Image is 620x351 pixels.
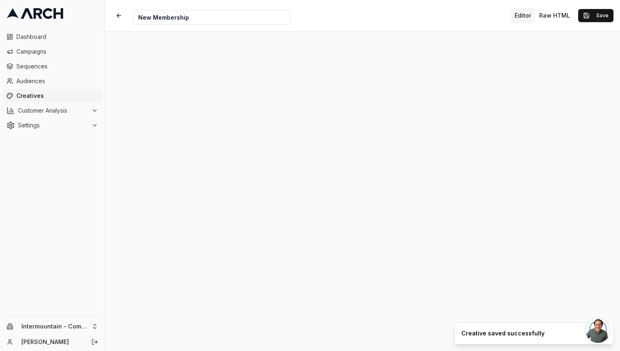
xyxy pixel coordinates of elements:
span: Settings [18,121,88,129]
div: Open chat [586,318,610,343]
span: Dashboard [16,33,98,41]
a: Audiences [3,75,101,88]
button: Save [578,9,613,22]
button: Settings [3,119,101,132]
input: Internal Creative Name [133,10,290,25]
a: Dashboard [3,30,101,43]
span: Customer Analysis [18,106,88,115]
span: Campaigns [16,48,98,56]
span: Creatives [16,92,98,100]
a: Creatives [3,89,101,102]
a: Sequences [3,60,101,73]
a: Campaigns [3,45,101,58]
button: Customer Analysis [3,104,101,117]
span: Audiences [16,77,98,85]
a: [PERSON_NAME] [21,338,82,346]
div: Creative saved successfully [461,329,545,337]
button: Toggle editor [511,8,534,23]
button: Toggle custom HTML [536,8,573,23]
span: Sequences [16,62,98,70]
button: Log out [89,336,100,348]
span: Intermountain - Comfort Solutions [21,323,88,330]
button: Intermountain - Comfort Solutions [3,320,101,333]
